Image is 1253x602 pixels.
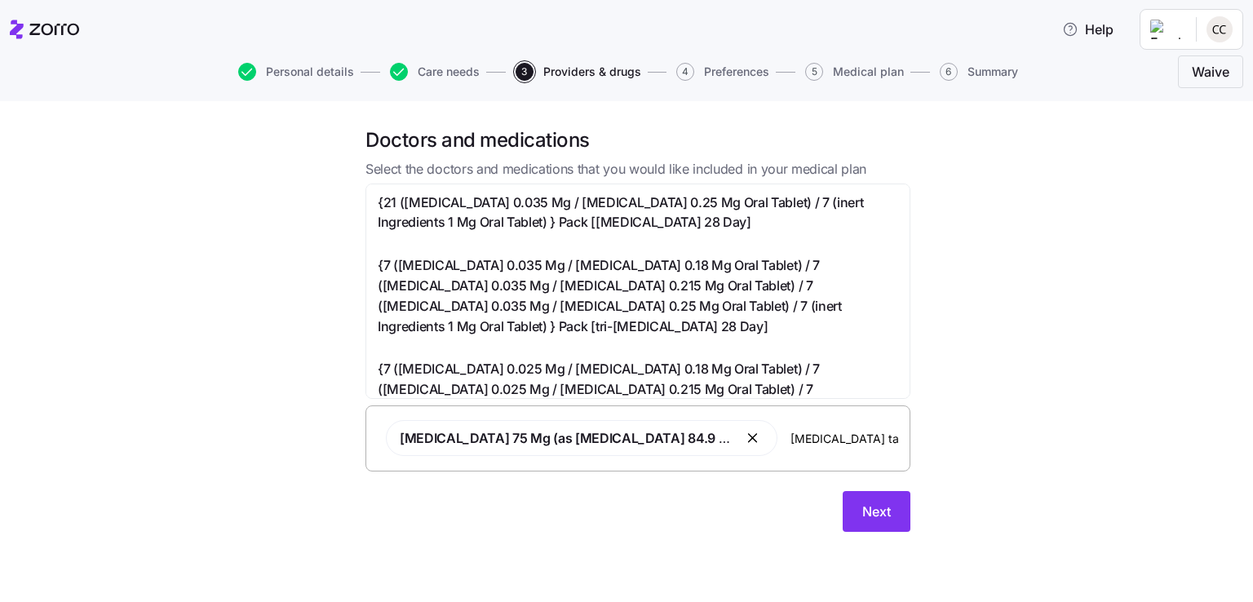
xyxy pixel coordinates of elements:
[266,66,354,77] span: Personal details
[1192,62,1229,82] span: Waive
[543,66,641,77] span: Providers & drugs
[940,63,1018,81] button: 6Summary
[390,63,480,81] button: Care needs
[805,63,904,81] button: 5Medical plan
[387,63,480,81] a: Care needs
[805,63,823,81] span: 5
[676,63,769,81] button: 4Preferences
[940,63,958,81] span: 6
[516,63,534,81] span: 3
[1049,13,1127,46] button: Help
[1178,55,1243,88] button: Waive
[418,66,480,77] span: Care needs
[238,63,354,81] button: Personal details
[378,193,898,233] span: {21 ([MEDICAL_DATA] 0.035 Mg / [MEDICAL_DATA] 0.25 Mg Oral Tablet) / 7 (inert Ingredients 1 Mg Or...
[512,63,641,81] a: 3Providers & drugs
[1150,20,1183,39] img: Employer logo
[843,491,910,532] button: Next
[790,429,900,447] input: Search your medications
[516,63,641,81] button: 3Providers & drugs
[833,66,904,77] span: Medical plan
[967,66,1018,77] span: Summary
[676,63,694,81] span: 4
[704,66,769,77] span: Preferences
[1207,16,1233,42] img: 2024d8b4438ba3ad1f2a8f227a70f785
[1062,20,1114,39] span: Help
[365,127,910,153] h1: Doctors and medications
[378,359,898,440] span: {7 ([MEDICAL_DATA] 0.025 Mg / [MEDICAL_DATA] 0.18 Mg Oral Tablet) / 7 ([MEDICAL_DATA] 0.025 Mg / ...
[862,502,891,521] span: Next
[235,63,354,81] a: Personal details
[400,430,811,446] span: [MEDICAL_DATA] 75 Mg (as [MEDICAL_DATA] 84.9 Mg) Oral Tablet
[365,159,910,179] span: Select the doctors and medications that you would like included in your medical plan
[378,255,898,336] span: {7 ([MEDICAL_DATA] 0.035 Mg / [MEDICAL_DATA] 0.18 Mg Oral Tablet) / 7 ([MEDICAL_DATA] 0.035 Mg / ...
